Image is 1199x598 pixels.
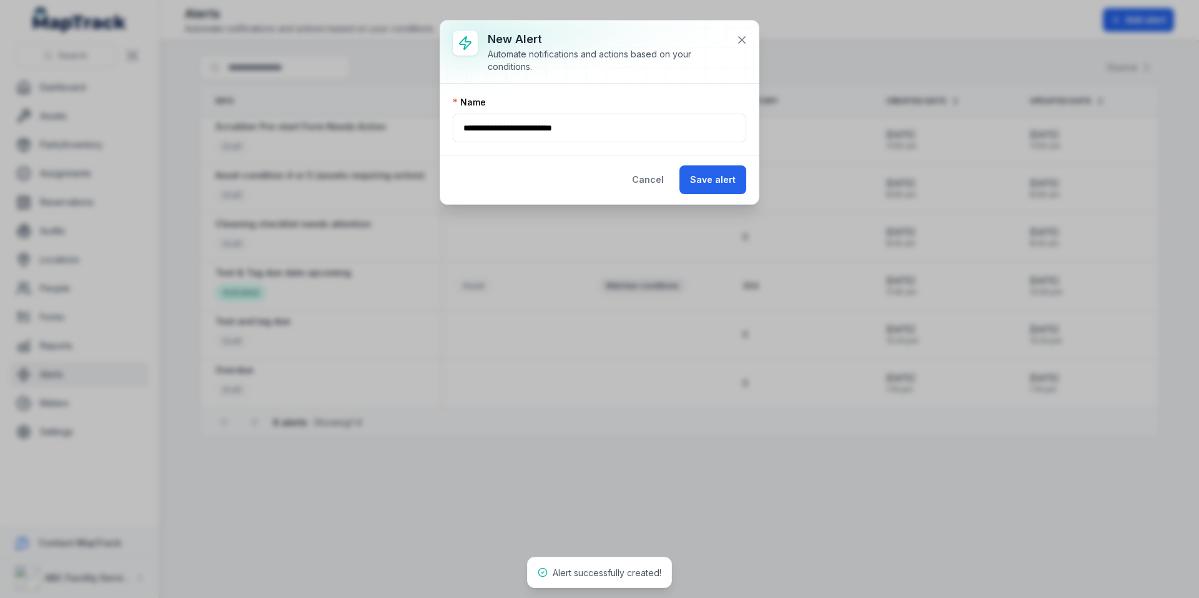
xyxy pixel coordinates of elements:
[553,567,661,578] span: Alert successfully created!
[453,96,486,109] label: Name
[488,48,726,73] div: Automate notifications and actions based on your conditions.
[488,31,726,48] h3: New alert
[679,165,746,194] button: Save alert
[621,165,674,194] button: Cancel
